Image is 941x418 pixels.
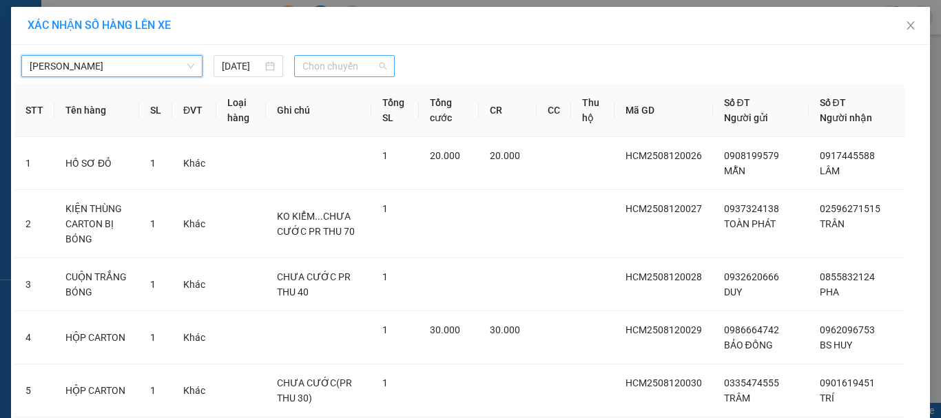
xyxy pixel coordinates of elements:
[490,150,520,161] span: 20.000
[14,84,54,137] th: STT
[820,218,845,229] span: TRÂN
[14,190,54,258] td: 2
[172,258,216,311] td: Khác
[12,12,33,26] span: Gửi:
[820,393,834,404] span: TRÍ
[139,84,172,137] th: SL
[54,258,139,311] td: CUỘN TRẮNG BÓNG
[820,150,875,161] span: 0917445588
[419,84,479,137] th: Tổng cước
[14,258,54,311] td: 3
[724,165,745,176] span: MẪN
[724,203,779,214] span: 0937324138
[150,279,156,290] span: 1
[820,203,880,214] span: 02596271515
[14,311,54,364] td: 4
[625,150,702,161] span: HCM2508120026
[537,84,571,137] th: CC
[277,211,355,237] span: KO KIỂM...CHƯA CƯỚC PR THU 70
[724,377,779,388] span: 0335474555
[172,84,216,137] th: ĐVT
[625,377,702,388] span: HCM2508120030
[302,56,387,76] span: Chọn chuyến
[54,311,139,364] td: HỘP CARTON
[724,339,773,351] span: BẢO ĐỒNG
[724,112,768,123] span: Người gửi
[130,89,146,103] span: CC
[625,203,702,214] span: HCM2508120027
[430,324,460,335] span: 30.000
[277,271,351,297] span: CHƯA CƯỚC PR THU 40
[132,12,242,45] div: VP [PERSON_NAME]
[266,84,371,137] th: Ghi chú
[820,165,840,176] span: LÂM
[54,137,139,190] td: HỒ SƠ ĐỎ
[14,137,54,190] td: 1
[222,59,262,74] input: 12/08/2025
[30,56,194,76] span: Hồ Chí Minh - Phan Rang
[150,218,156,229] span: 1
[571,84,614,137] th: Thu hộ
[724,97,750,108] span: Số ĐT
[724,286,742,297] span: DUY
[820,112,872,123] span: Người nhận
[430,150,460,161] span: 20.000
[54,364,139,417] td: HỘP CARTON
[54,84,139,137] th: Tên hàng
[625,324,702,335] span: HCM2508120029
[820,377,875,388] span: 0901619451
[132,13,165,28] span: Nhận:
[150,332,156,343] span: 1
[479,84,537,137] th: CR
[625,271,702,282] span: HCM2508120028
[724,218,776,229] span: TOÀN PHÁT
[150,385,156,396] span: 1
[724,150,779,161] span: 0908199579
[216,84,266,137] th: Loại hàng
[614,84,713,137] th: Mã GD
[28,19,171,32] span: XÁC NHẬN SỐ HÀNG LÊN XE
[820,339,852,351] span: BS HUY
[14,364,54,417] td: 5
[277,377,352,404] span: CHƯA CƯỚC(PR THU 30)
[150,158,156,169] span: 1
[12,12,122,43] div: [PERSON_NAME]
[132,61,242,81] div: 0907167111
[382,324,388,335] span: 1
[172,137,216,190] td: Khác
[891,7,930,45] button: Close
[724,393,750,404] span: TRÂM
[172,364,216,417] td: Khác
[382,271,388,282] span: 1
[172,190,216,258] td: Khác
[382,377,388,388] span: 1
[490,324,520,335] span: 30.000
[724,271,779,282] span: 0932620666
[820,286,839,297] span: PHA
[172,311,216,364] td: Khác
[820,97,846,108] span: Số ĐT
[382,203,388,214] span: 1
[820,324,875,335] span: 0962096753
[54,190,139,258] td: KIỆN THÙNG CARTON BỊ BÓNG
[724,324,779,335] span: 0986664742
[905,20,916,31] span: close
[132,45,242,61] div: CÔ HẰNG PVPR
[820,271,875,282] span: 0855832124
